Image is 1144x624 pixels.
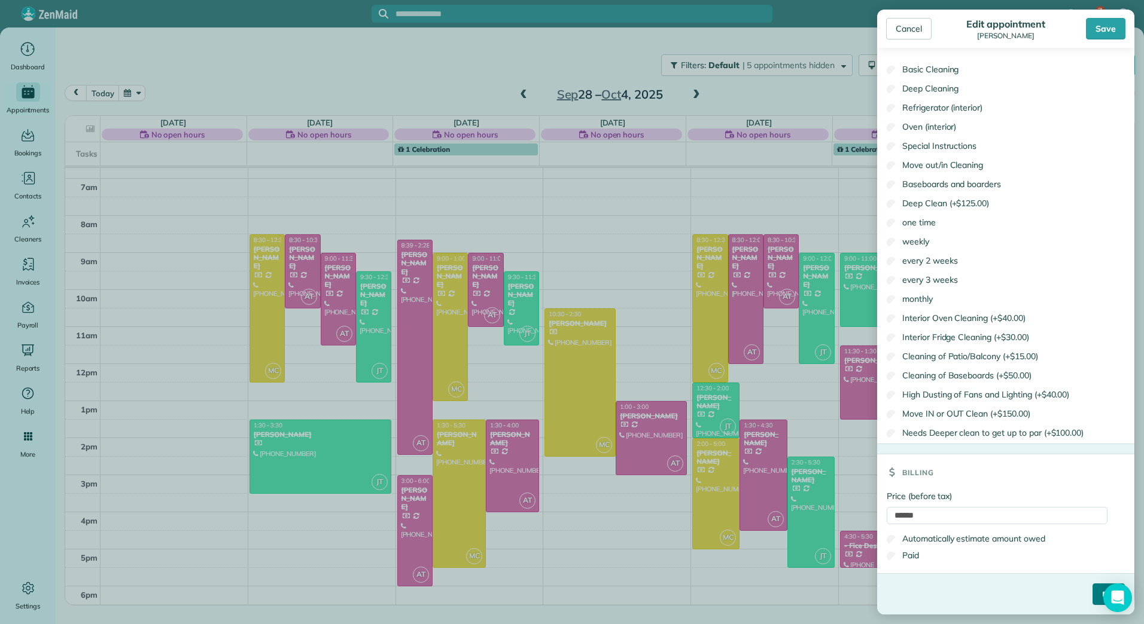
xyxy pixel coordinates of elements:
[886,18,932,39] div: Cancel
[887,276,896,286] input: every 3 weeks
[887,293,933,305] label: monthly
[887,410,896,420] input: Move IN or OUT Clean (+$150.00)
[887,427,1084,439] label: Needs Deeper clean to get up to par (+$100.00)
[887,353,896,362] input: Cleaning of Patio/Balcony (+$15.00)
[887,178,1001,190] label: Baseboards and boarders
[887,181,896,190] input: Baseboards and boarders
[963,32,1048,40] div: [PERSON_NAME]
[887,372,896,381] input: Cleaning of Baseboards (+$50.00)
[887,121,956,133] label: Oven (interior)
[887,140,976,152] label: Special Instructions
[887,369,1032,381] label: Cleaning of Baseboards (+$50.00)
[887,200,896,209] input: Deep Clean (+$125.00)
[887,102,982,114] label: Refrigerator (interior)
[887,159,983,171] label: Move out/in Cleaning
[887,295,896,305] input: monthly
[887,238,896,247] input: weekly
[887,535,896,545] input: Automatically estimate amount owed
[887,82,959,94] label: Deep Cleaning
[963,18,1048,30] div: Edit appointment
[887,255,958,267] label: every 2 weeks
[887,429,896,439] input: Needs Deeper clean to get up to par (+$100.00)
[1103,583,1132,612] div: Open Intercom Messenger
[887,161,896,171] input: Move out/in Cleaning
[887,312,1026,324] label: Interior Oven Cleaning (+$40.00)
[887,549,919,561] label: Paid
[887,66,896,75] input: Basic Cleaning
[887,197,989,209] label: Deep Clean (+$125.00)
[887,391,896,400] input: High Dusting of Fans and Lighting (+$40.00)
[887,331,1029,343] label: Interior Fridge Cleaning (+$30.00)
[1086,18,1125,39] div: Save
[887,104,896,114] input: Refrigerator (interior)
[887,552,896,561] input: Paid
[902,454,934,490] h3: Billing
[887,274,958,286] label: every 3 weeks
[887,85,896,94] input: Deep Cleaning
[887,219,896,228] input: one time
[887,235,929,247] label: weekly
[887,142,896,152] input: Special Instructions
[887,389,1069,400] label: High Dusting of Fans and Lighting (+$40.00)
[887,490,1108,502] label: Price (before tax)
[887,334,896,343] input: Interior Fridge Cleaning (+$30.00)
[887,314,896,324] input: Interior Oven Cleaning (+$40.00)
[887,533,1045,545] label: Automatically estimate amount owed
[887,216,936,228] label: one time
[887,350,1038,362] label: Cleaning of Patio/Balcony (+$15.00)
[887,63,959,75] label: Basic Cleaning
[887,408,1030,420] label: Move IN or OUT Clean (+$150.00)
[887,257,896,267] input: every 2 weeks
[887,123,896,133] input: Oven (interior)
